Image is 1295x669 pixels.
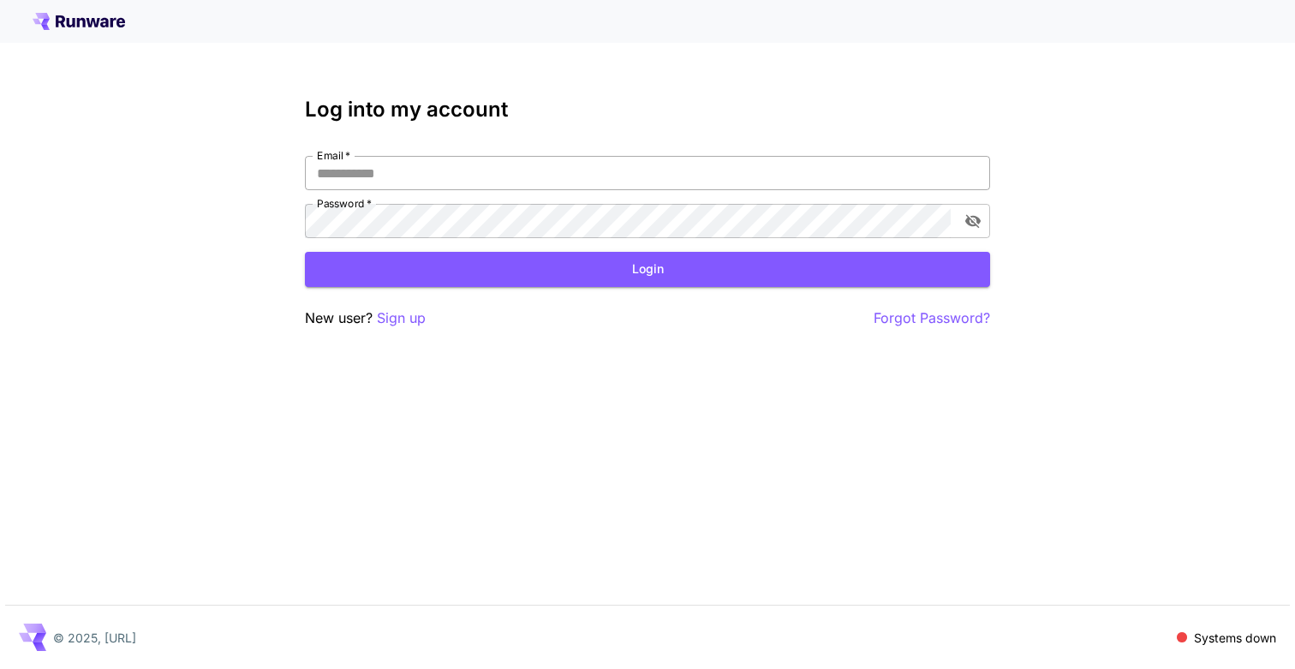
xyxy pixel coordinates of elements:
[317,148,350,163] label: Email
[874,308,990,329] button: Forgot Password?
[53,629,136,647] p: © 2025, [URL]
[305,252,990,287] button: Login
[305,98,990,122] h3: Log into my account
[317,196,372,211] label: Password
[958,206,988,236] button: toggle password visibility
[305,308,426,329] p: New user?
[377,308,426,329] button: Sign up
[1194,629,1276,647] p: Systems down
